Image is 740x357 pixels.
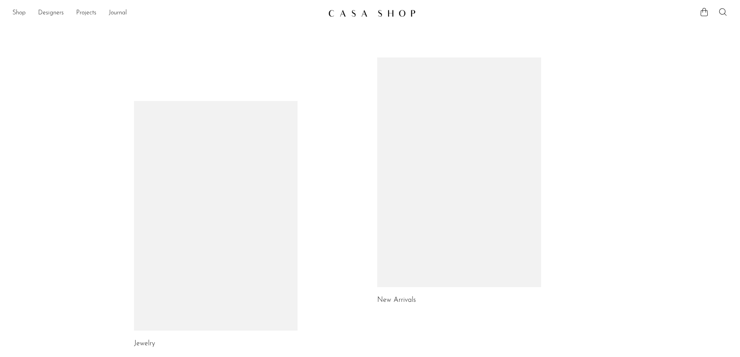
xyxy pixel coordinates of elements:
[109,8,127,18] a: Journal
[76,8,96,18] a: Projects
[12,8,26,18] a: Shop
[377,297,416,304] a: New Arrivals
[134,340,155,347] a: Jewelry
[38,8,64,18] a: Designers
[12,7,322,20] nav: Desktop navigation
[12,7,322,20] ul: NEW HEADER MENU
